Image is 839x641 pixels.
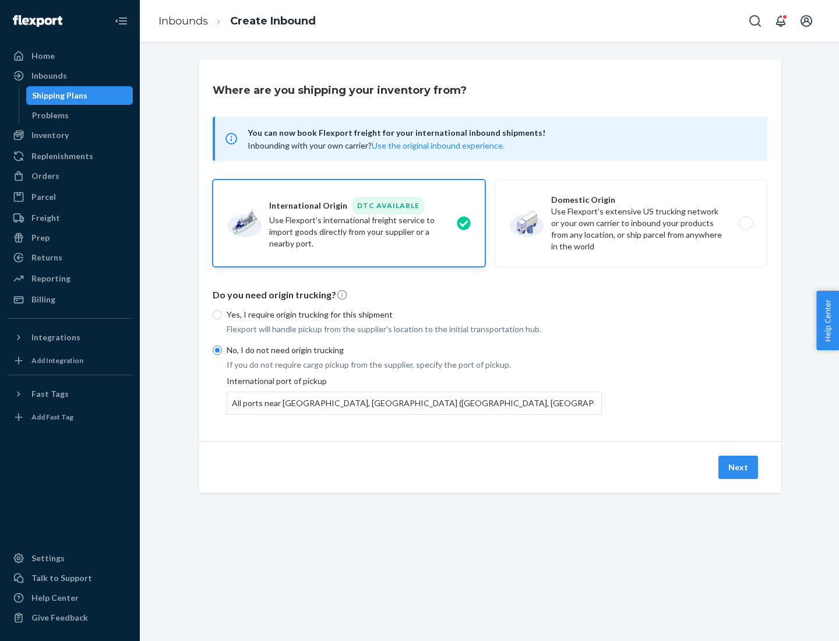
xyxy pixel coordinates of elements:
[158,15,208,27] a: Inbounds
[31,129,69,141] div: Inventory
[795,9,818,33] button: Open account menu
[31,388,69,400] div: Fast Tags
[7,290,133,309] a: Billing
[227,344,602,356] p: No, I do not need origin trucking
[7,167,133,185] a: Orders
[149,4,325,38] ol: breadcrumbs
[743,9,767,33] button: Open Search Box
[816,291,839,350] button: Help Center
[26,86,133,105] a: Shipping Plans
[227,375,602,415] div: International port of pickup
[769,9,792,33] button: Open notifications
[7,66,133,85] a: Inbounds
[213,346,222,355] input: No, I do not need origin trucking
[26,106,133,125] a: Problems
[227,309,602,320] p: Yes, I require origin trucking for this shipment
[31,355,83,365] div: Add Integration
[227,323,602,335] p: Flexport will handle pickup from the supplier's location to the initial transportation hub.
[213,288,767,302] p: Do you need origin trucking?
[248,140,505,150] span: Inbounding with your own carrier?
[7,608,133,627] button: Give Feedback
[7,549,133,568] a: Settings
[31,50,55,62] div: Home
[31,150,93,162] div: Replenishments
[372,140,505,152] button: Use the original inbound experience.
[7,209,133,227] a: Freight
[248,126,753,140] span: You can now book Flexport freight for your international inbound shipments!
[31,572,92,584] div: Talk to Support
[32,90,87,101] div: Shipping Plans
[718,456,758,479] button: Next
[110,9,133,33] button: Close Navigation
[31,592,79,604] div: Help Center
[227,359,602,371] p: If you do not require cargo pickup from the supplier, specify the port of pickup.
[13,15,62,27] img: Flexport logo
[7,228,133,247] a: Prep
[31,412,73,422] div: Add Fast Tag
[32,110,69,121] div: Problems
[213,310,222,319] input: Yes, I require origin trucking for this shipment
[31,212,60,224] div: Freight
[7,569,133,587] a: Talk to Support
[7,147,133,165] a: Replenishments
[31,612,88,624] div: Give Feedback
[31,273,70,284] div: Reporting
[7,188,133,206] a: Parcel
[7,328,133,347] button: Integrations
[7,351,133,370] a: Add Integration
[31,170,59,182] div: Orders
[31,191,56,203] div: Parcel
[7,385,133,403] button: Fast Tags
[7,589,133,607] a: Help Center
[7,269,133,288] a: Reporting
[31,232,50,244] div: Prep
[7,248,133,267] a: Returns
[7,47,133,65] a: Home
[31,294,55,305] div: Billing
[213,83,467,98] h3: Where are you shipping your inventory from?
[31,332,80,343] div: Integrations
[230,15,316,27] a: Create Inbound
[7,408,133,427] a: Add Fast Tag
[31,70,67,82] div: Inbounds
[31,552,65,564] div: Settings
[7,126,133,145] a: Inventory
[31,252,62,263] div: Returns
